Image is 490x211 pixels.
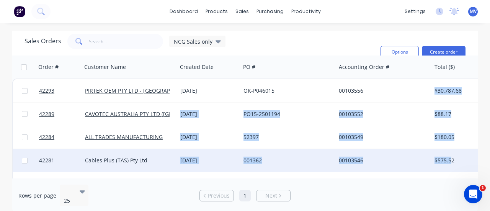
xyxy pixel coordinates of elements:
iframe: Intercom live chat [464,185,482,203]
div: settings [401,6,430,17]
div: products [202,6,232,17]
div: 00103546 [339,157,424,164]
ul: Pagination [196,190,294,201]
div: $575.52 [434,157,479,164]
a: Cables Plus (TAS) Pty Ltd [85,157,147,164]
div: 52397 [243,133,328,141]
a: 42281 [39,149,85,172]
div: Total ($) [434,63,455,71]
span: 42293 [39,87,54,95]
span: 42289 [39,110,54,118]
span: 42284 [39,133,54,141]
div: [DATE] [180,110,237,118]
a: Previous page [200,192,234,200]
div: $180.05 [434,133,479,141]
span: 42281 [39,157,54,164]
button: Create order [422,46,465,58]
a: dashboard [166,6,202,17]
a: PIRTEK OEM PTY LTD - [GEOGRAPHIC_DATA] [85,87,196,94]
span: Previous [208,192,230,200]
div: 00103556 [339,87,424,95]
span: 1 [480,185,486,191]
span: NCG Sales only [174,38,212,46]
a: 42293 [39,79,85,102]
a: 42284 [39,126,85,149]
div: PO # [243,63,255,71]
span: Next [265,192,277,200]
a: Page 1 is your current page [239,190,251,201]
a: ALL TRADES MANUFACTURING [85,133,163,141]
div: Created Date [180,63,214,71]
div: Accounting Order # [339,63,389,71]
div: $30,787.68 [434,87,479,95]
a: 42270 [39,172,85,195]
h1: Sales Orders [24,38,61,45]
span: Rows per page [18,192,56,200]
div: $88.17 [434,110,479,118]
img: Factory [14,6,25,17]
div: productivity [287,6,325,17]
input: Search... [89,34,163,49]
div: Order # [38,63,59,71]
div: sales [232,6,253,17]
div: 00103552 [339,110,424,118]
div: 00103549 [339,133,424,141]
a: 42289 [39,103,85,126]
span: MV [470,8,477,15]
div: purchasing [253,6,287,17]
div: OK-P046015 [243,87,328,95]
div: PO15-2501194 [243,110,328,118]
div: [DATE] [180,133,237,141]
button: Options [381,46,419,58]
div: [DATE] [180,157,237,164]
div: [DATE] [180,87,237,95]
div: Customer Name [84,63,126,71]
div: 001362 [243,157,328,164]
a: Next page [256,192,290,200]
a: CAVOTEC AUSTRALIA PTY LTD ([GEOGRAPHIC_DATA]) [85,110,217,118]
div: 25 [64,197,73,204]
